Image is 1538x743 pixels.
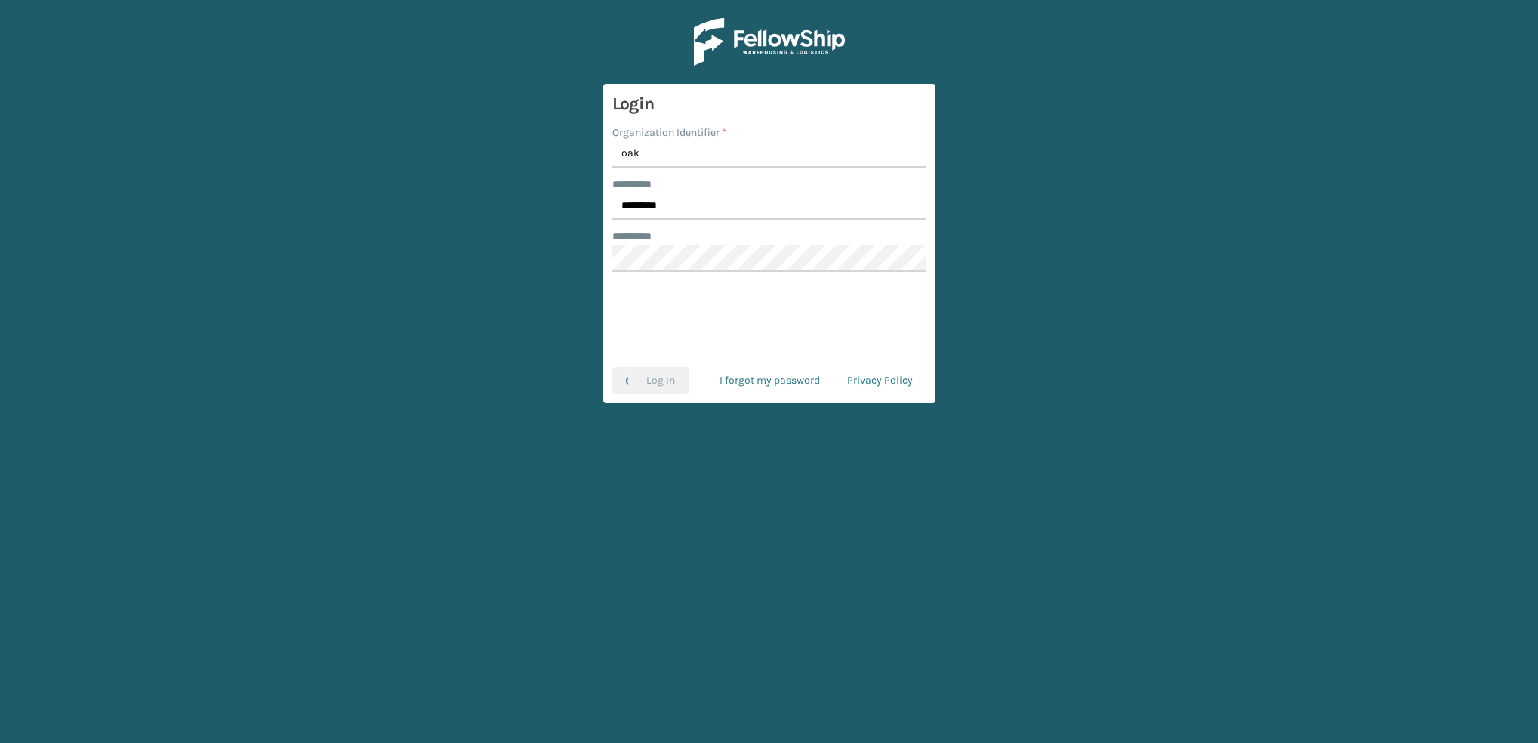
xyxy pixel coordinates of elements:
img: Logo [694,18,845,66]
h3: Login [612,93,926,116]
a: Privacy Policy [834,367,926,394]
label: Organization Identifier [612,125,726,140]
button: Log In [612,367,689,394]
a: I forgot my password [706,367,834,394]
iframe: reCAPTCHA [655,290,884,349]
